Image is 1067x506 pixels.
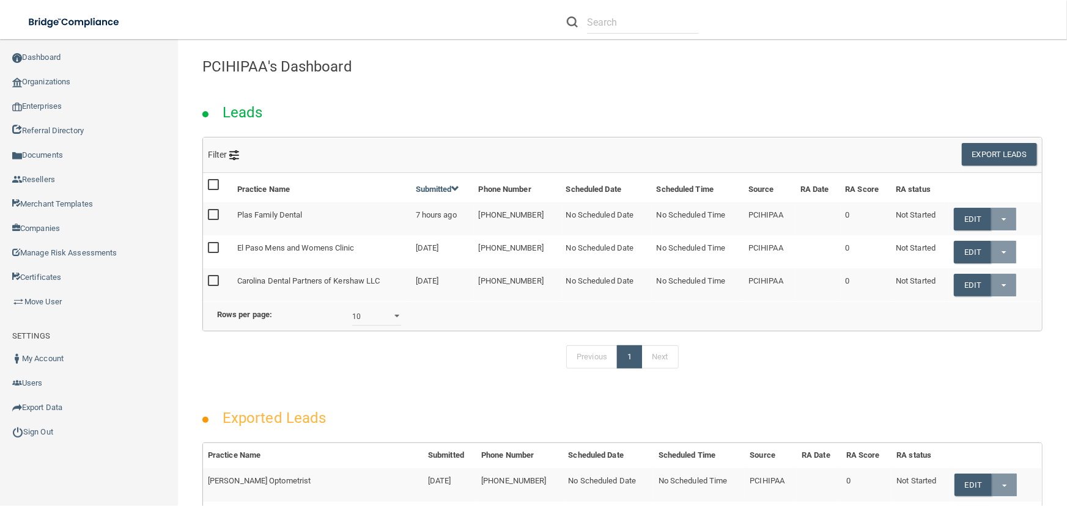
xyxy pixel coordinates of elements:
[411,202,474,235] td: 7 hours ago
[840,235,891,268] td: 0
[202,59,1043,75] h4: PCIHIPAA's Dashboard
[12,378,22,388] img: icon-users.e205127d.png
[12,427,23,438] img: ic_power_dark.7ecde6b1.png
[12,403,22,413] img: icon-export.b9366987.png
[232,202,411,235] td: Plas Family Dental
[744,202,796,235] td: PCIHIPAA
[652,268,744,301] td: No Scheduled Time
[744,268,796,301] td: PCIHIPAA
[954,208,991,230] a: Edit
[12,175,22,185] img: ic_reseller.de258add.png
[855,419,1052,468] iframe: Drift Widget Chat Controller
[411,235,474,268] td: [DATE]
[561,268,652,301] td: No Scheduled Date
[476,443,563,468] th: Phone Number
[954,474,992,496] a: Edit
[891,268,949,301] td: Not Started
[12,354,22,364] img: ic_user_dark.df1a06c3.png
[892,468,949,501] td: Not Started
[476,468,563,501] td: [PHONE_NUMBER]
[474,235,561,268] td: [PHONE_NUMBER]
[229,150,239,160] img: icon-filter@2x.21656d0b.png
[840,202,891,235] td: 0
[654,443,745,468] th: Scheduled Time
[561,202,652,235] td: No Scheduled Date
[564,443,654,468] th: Scheduled Date
[744,173,796,202] th: Source
[561,235,652,268] td: No Scheduled Date
[423,468,476,501] td: [DATE]
[416,185,460,194] a: Submitted
[841,443,892,468] th: RA Score
[561,173,652,202] th: Scheduled Date
[744,235,796,268] td: PCIHIPAA
[797,443,841,468] th: RA Date
[962,143,1037,166] button: Export Leads
[203,443,423,468] th: Practice Name
[423,443,476,468] th: Submitted
[745,468,797,501] td: PCIHIPAA
[617,345,642,369] a: 1
[841,468,892,501] td: 0
[12,151,22,161] img: icon-documents.8dae5593.png
[18,10,131,35] img: bridge_compliance_login_screen.278c3ca4.svg
[474,173,561,202] th: Phone Number
[796,173,840,202] th: RA Date
[840,173,891,202] th: RA Score
[840,268,891,301] td: 0
[474,268,561,301] td: [PHONE_NUMBER]
[232,173,411,202] th: Practice Name
[587,11,699,34] input: Search
[210,401,338,435] h2: Exported Leads
[954,274,991,296] a: Edit
[474,202,561,235] td: [PHONE_NUMBER]
[217,310,272,319] b: Rows per page:
[891,173,949,202] th: RA status
[567,16,578,28] img: ic-search.3b580494.png
[654,468,745,501] td: No Scheduled Time
[12,296,24,308] img: briefcase.64adab9b.png
[954,241,991,263] a: Edit
[745,443,797,468] th: Source
[232,235,411,268] td: El Paso Mens and Womens Clinic
[12,103,22,111] img: enterprise.0d942306.png
[12,53,22,63] img: ic_dashboard_dark.d01f4a41.png
[891,202,949,235] td: Not Started
[641,345,678,369] a: Next
[564,468,654,501] td: No Scheduled Date
[12,329,50,343] label: SETTINGS
[652,173,744,202] th: Scheduled Time
[411,268,474,301] td: [DATE]
[652,202,744,235] td: No Scheduled Time
[208,150,239,159] span: Filter
[12,78,22,87] img: organization-icon.f8decf85.png
[232,268,411,301] td: Carolina Dental Partners of Kershaw LLC
[652,235,744,268] td: No Scheduled Time
[891,235,949,268] td: Not Started
[203,468,423,501] td: [PERSON_NAME] Optometrist
[210,95,275,130] h2: Leads
[566,345,618,369] a: Previous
